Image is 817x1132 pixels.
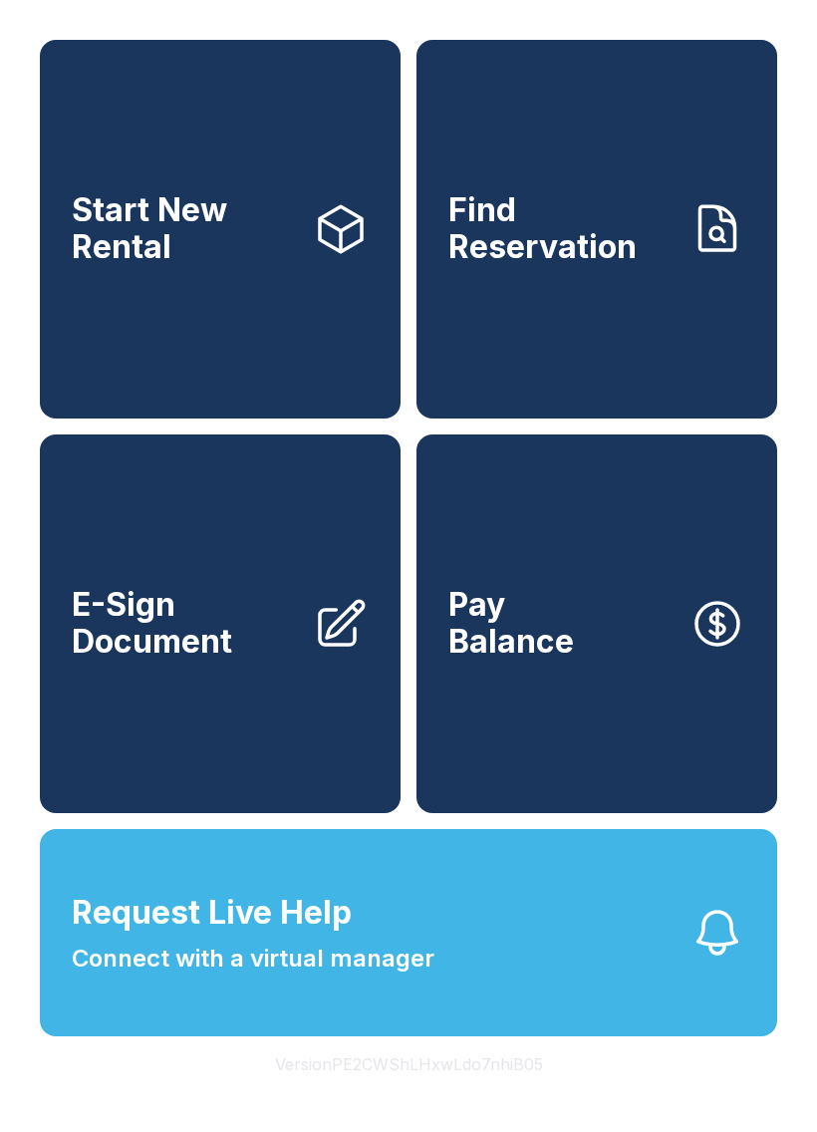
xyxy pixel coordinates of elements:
a: Start New Rental [40,40,401,419]
a: PayBalance [416,434,777,813]
a: E-Sign Document [40,434,401,813]
span: Pay Balance [448,587,574,660]
span: E-Sign Document [72,587,297,660]
button: Request Live HelpConnect with a virtual manager [40,829,777,1036]
span: Request Live Help [72,889,352,937]
a: Find Reservation [416,40,777,419]
span: Connect with a virtual manager [72,941,434,977]
button: VersionPE2CWShLHxwLdo7nhiB05 [259,1036,559,1092]
span: Start New Rental [72,192,297,265]
span: Find Reservation [448,192,674,265]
